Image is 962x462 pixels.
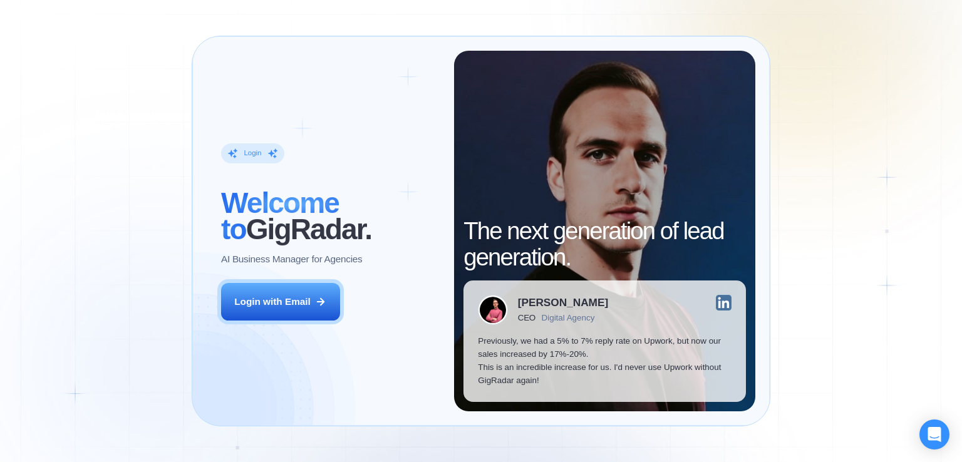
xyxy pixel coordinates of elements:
button: Login with Email [221,283,340,321]
div: Digital Agency [542,313,595,322]
span: Welcome to [221,187,339,245]
div: Open Intercom Messenger [919,419,949,449]
p: Previously, we had a 5% to 7% reply rate on Upwork, but now our sales increased by 17%-20%. This ... [478,334,732,388]
div: Login with Email [234,295,311,308]
div: CEO [518,313,535,322]
h2: ‍ GigRadar. [221,190,440,242]
h2: The next generation of lead generation. [463,218,746,270]
p: AI Business Manager for Agencies [221,252,362,265]
div: [PERSON_NAME] [518,297,608,308]
div: Login [244,149,261,158]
